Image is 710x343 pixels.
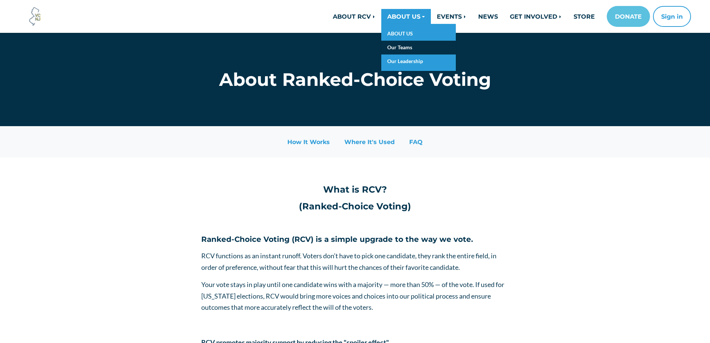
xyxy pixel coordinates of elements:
a: GET INVOLVED [504,9,568,24]
a: NEWS [472,9,504,24]
span: Your vote stays in play until one candidate wins with a majority — more than 50% — of the vote. I... [201,280,504,311]
a: ABOUT US [381,9,431,24]
a: EVENTS [431,9,472,24]
h1: About Ranked-Choice Voting [201,69,509,90]
a: ABOUT US [381,27,456,41]
a: FAQ [403,135,429,149]
a: Our Teams [381,41,456,54]
div: ABOUT US [381,24,456,71]
a: DONATE [607,6,650,27]
strong: What is RCV? [323,184,387,195]
nav: Main navigation [196,6,691,27]
a: Where It's Used [338,135,401,149]
a: How It Works [281,135,337,149]
img: Voter Choice NJ [25,6,45,26]
a: ABOUT RCV [327,9,381,24]
button: Sign in or sign up [653,6,691,27]
strong: Ranked-Choice Voting (RCV) is a simple upgrade to the way we vote. [201,235,473,244]
strong: (Ranked-Choice Voting) [299,201,411,212]
a: Our Leadership [381,54,456,68]
span: RCV functions as an instant runoff. Voters don’t have to pick one candidate, they rank the entire... [201,252,496,271]
a: STORE [568,9,601,24]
